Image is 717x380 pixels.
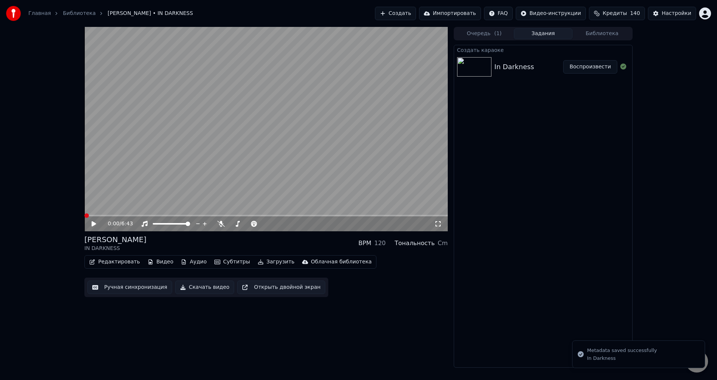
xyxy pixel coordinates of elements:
[108,10,193,17] span: [PERSON_NAME] • IN DARKNESS
[630,10,640,17] span: 140
[563,60,617,74] button: Воспроизвести
[175,281,235,294] button: Скачать видео
[108,220,126,228] div: /
[662,10,691,17] div: Настройки
[28,10,193,17] nav: breadcrumb
[648,7,696,20] button: Настройки
[311,258,372,266] div: Облачная библиотека
[587,355,657,362] div: In Darkness
[6,6,21,21] img: youka
[121,220,133,228] span: 6:43
[178,257,209,267] button: Аудио
[237,281,325,294] button: Открыть двойной экран
[395,239,435,248] div: Тональность
[145,257,177,267] button: Видео
[589,7,645,20] button: Кредиты140
[494,30,502,37] span: ( 1 )
[603,10,627,17] span: Кредиты
[358,239,371,248] div: BPM
[484,7,513,20] button: FAQ
[211,257,253,267] button: Субтитры
[419,7,481,20] button: Импортировать
[374,239,386,248] div: 120
[84,234,146,245] div: [PERSON_NAME]
[438,239,448,248] div: Cm
[587,347,657,354] div: Metadata saved successfully
[514,28,573,39] button: Задания
[455,28,514,39] button: Очередь
[375,7,416,20] button: Создать
[86,257,143,267] button: Редактировать
[454,45,632,54] div: Создать караоке
[108,220,119,228] span: 0:00
[87,281,172,294] button: Ручная синхронизация
[84,245,146,252] div: IN DARKNESS
[63,10,96,17] a: Библиотека
[255,257,298,267] button: Загрузить
[28,10,51,17] a: Главная
[572,28,631,39] button: Библиотека
[516,7,586,20] button: Видео-инструкции
[494,62,534,72] div: In Darkness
